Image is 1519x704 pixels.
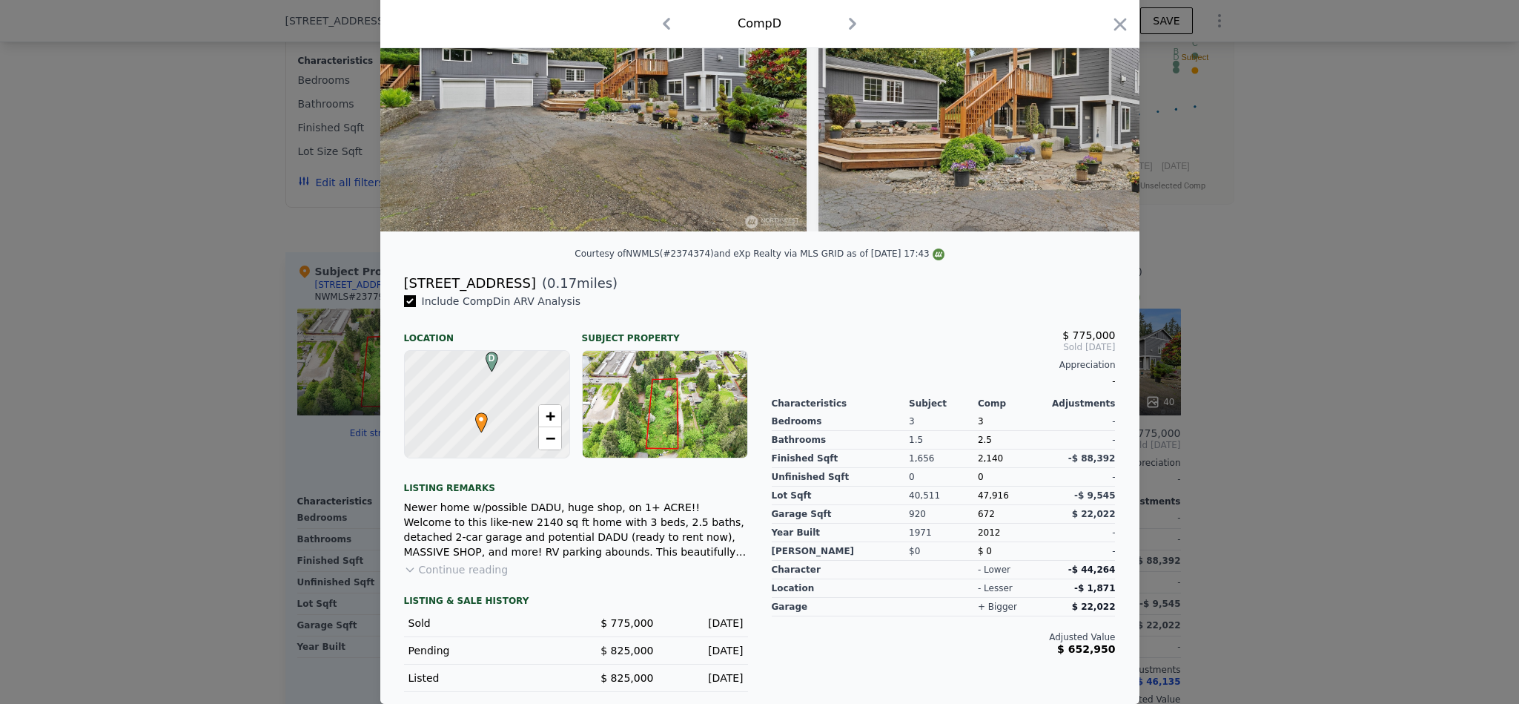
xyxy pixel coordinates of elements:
[909,487,978,505] div: 40,511
[404,470,748,494] div: Listing remarks
[978,416,984,427] span: 3
[909,505,978,524] div: 920
[1047,431,1116,450] div: -
[772,579,910,598] div: location
[933,249,944,260] img: NWMLS Logo
[408,643,564,658] div: Pending
[600,617,653,629] span: $ 775,000
[404,273,536,294] div: [STREET_ADDRESS]
[978,453,1003,464] span: 2,140
[1072,602,1116,612] span: $ 22,022
[978,582,1013,594] div: - lesser
[772,371,1116,392] div: -
[909,450,978,468] div: 1,656
[416,295,587,307] span: Include Comp D in ARV Analysis
[772,631,1116,643] div: Adjusted Value
[404,562,509,577] button: Continue reading
[978,509,995,519] span: 672
[1047,524,1116,542] div: -
[978,472,984,482] span: 0
[772,450,910,468] div: Finished Sqft
[772,598,910,616] div: garage
[408,616,564,631] div: Sold
[909,398,978,409] div: Subject
[978,564,1010,576] div: - lower
[772,468,910,487] div: Unfinished Sqft
[978,524,1047,542] div: 2012
[1074,490,1115,501] span: -$ 9,545
[978,546,992,556] span: $ 0
[404,320,570,344] div: Location
[666,616,744,631] div: [DATE]
[482,352,502,365] span: D
[547,275,577,291] span: 0.17
[909,431,978,450] div: 1.5
[1057,643,1115,655] span: $ 652,950
[1047,398,1116,409] div: Adjustments
[539,427,561,450] a: Zoom out
[1047,412,1116,431] div: -
[600,672,653,684] span: $ 825,000
[772,487,910,505] div: Lot Sqft
[772,359,1116,371] div: Appreciation
[539,405,561,427] a: Zoom in
[471,408,492,430] span: •
[666,643,744,658] div: [DATE]
[545,407,555,425] span: +
[1074,583,1115,593] span: -$ 1,871
[575,249,944,259] div: Courtesy of NWMLS (#2374374) and eXp Realty via MLS GRID as of [DATE] 17:43
[582,320,748,344] div: Subject Property
[772,524,910,542] div: Year Built
[738,15,781,33] div: Comp D
[1068,565,1116,575] span: -$ 44,264
[772,341,1116,353] span: Sold [DATE]
[909,524,978,542] div: 1971
[772,412,910,431] div: Bedrooms
[545,429,555,447] span: −
[978,431,1047,450] div: 2.5
[772,431,910,450] div: Bathrooms
[909,542,978,561] div: $0
[909,468,978,487] div: 0
[408,671,564,685] div: Listed
[1068,453,1116,464] span: -$ 88,392
[978,398,1047,409] div: Comp
[482,352,491,361] div: D
[1047,542,1116,561] div: -
[666,671,744,685] div: [DATE]
[404,595,748,610] div: LISTING & SALE HISTORY
[772,398,910,409] div: Characteristics
[772,505,910,524] div: Garage Sqft
[600,645,653,657] span: $ 825,000
[772,561,910,579] div: character
[471,412,480,421] div: •
[978,490,1009,501] span: 47,916
[404,500,748,559] div: Newer home w/possible DADU, huge shop, on 1+ ACRE!! Welcome to this like-new 2140 sq ft home with...
[909,412,978,431] div: 3
[978,601,1017,613] div: + bigger
[536,273,618,294] span: ( miles)
[772,542,910,561] div: [PERSON_NAME]
[1072,509,1116,519] span: $ 22,022
[1047,468,1116,487] div: -
[1062,329,1115,341] span: $ 775,000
